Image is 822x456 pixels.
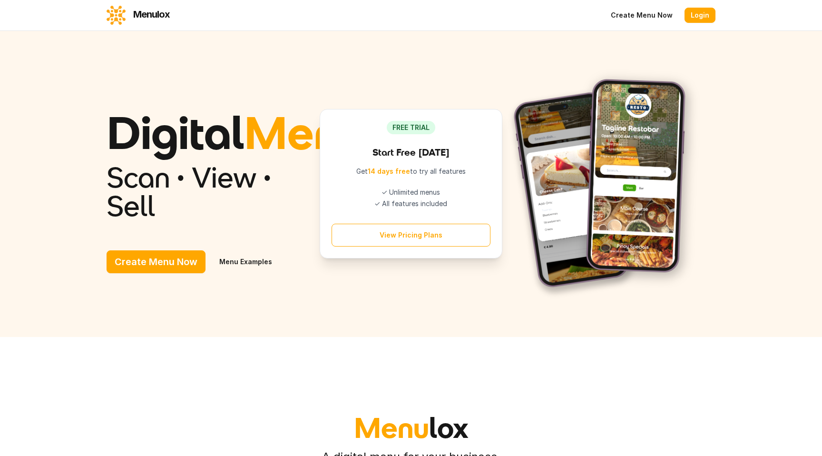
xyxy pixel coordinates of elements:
div: FREE TRIAL [387,121,435,134]
a: Menulox [107,6,170,25]
a: Menu Examples [211,250,280,273]
span: Menu [354,409,429,446]
h2: lox [354,413,469,442]
img: logo [107,6,126,25]
button: View Pricing Plans [332,224,490,247]
span: 14 days free [368,167,410,175]
a: Login [685,8,715,23]
a: Create Menu Now [605,8,679,23]
img: banner image [508,69,700,299]
h1: Digital [107,109,299,155]
span: Menu [244,103,364,162]
li: ✓ All features included [332,199,490,208]
button: Create Menu Now [107,250,205,273]
li: ✓ Unlimited menus [332,188,490,197]
h2: Scan • View • Sell [107,163,299,220]
h3: Start Free [DATE] [332,146,490,159]
p: Get to try all features [332,167,490,176]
